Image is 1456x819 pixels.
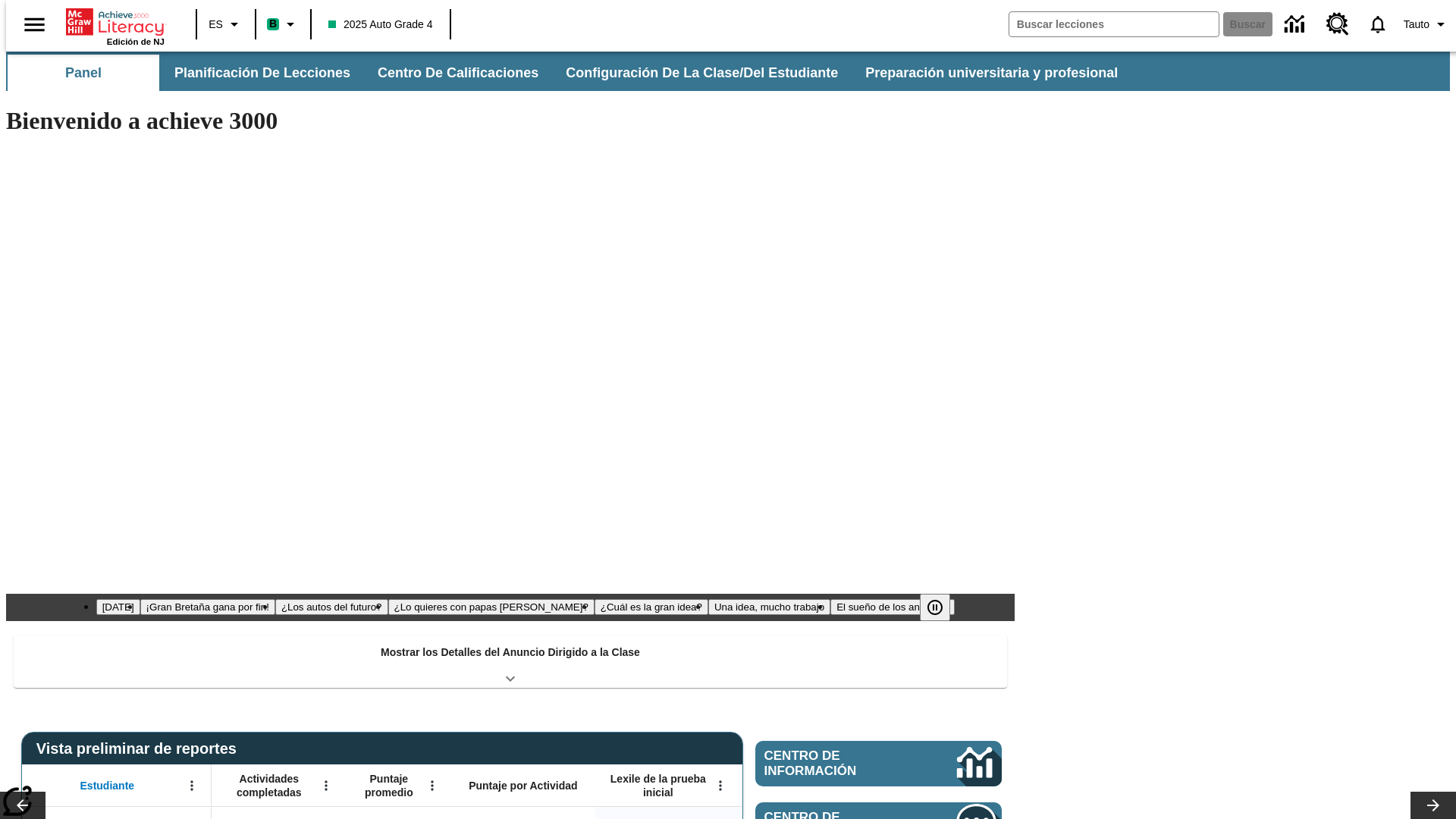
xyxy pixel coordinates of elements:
[80,779,135,792] span: Estudiante
[275,599,388,615] button: Diapositiva 3 ¿Los autos del futuro?
[66,7,165,37] a: Portada
[755,741,1002,786] a: Centro de información
[366,55,551,91] button: Centro de calificaciones
[421,774,444,797] button: Abrir menú
[36,740,244,758] span: Vista preliminar de reportes
[96,599,140,615] button: Diapositiva 1 Día del Trabajo
[6,107,1015,135] h1: Bienvenido a achieve 3000
[1404,17,1429,33] span: Tauto
[8,55,159,91] button: Panel
[920,594,950,621] button: Pausar
[353,772,425,799] span: Puntaje promedio
[140,599,275,615] button: Diapositiva 2 ¡Gran Bretaña gana por fin!
[219,772,319,799] span: Actividades completadas
[66,5,165,46] div: Portada
[269,14,277,33] span: B
[381,645,640,661] p: Mostrar los Detalles del Anuncio Dirigido a la Clase
[709,774,732,797] button: Abrir menú
[764,748,906,779] span: Centro de información
[12,2,57,47] button: Abrir el menú lateral
[920,594,965,621] div: Pausar
[1358,5,1398,44] a: Notificaciones
[6,55,1131,91] div: Subbarra de navegación
[261,11,306,38] button: Boost El color de la clase es verde menta. Cambiar el color de la clase.
[1276,4,1317,45] a: Centro de información
[469,779,577,792] span: Puntaje por Actividad
[708,599,830,615] button: Diapositiva 6 Una idea, mucho trabajo
[328,17,433,33] span: 2025 Auto Grade 4
[1398,11,1456,38] button: Perfil/Configuración
[315,774,337,797] button: Abrir menú
[603,772,714,799] span: Lexile de la prueba inicial
[202,11,250,38] button: Lenguaje: ES, Selecciona un idioma
[554,55,850,91] button: Configuración de la clase/del estudiante
[830,599,955,615] button: Diapositiva 7 El sueño de los animales
[180,774,203,797] button: Abrir menú
[1317,4,1358,45] a: Centro de recursos, Se abrirá en una pestaña nueva.
[107,37,165,46] span: Edición de NJ
[162,55,362,91] button: Planificación de lecciones
[6,52,1450,91] div: Subbarra de navegación
[595,599,708,615] button: Diapositiva 5 ¿Cuál es la gran idea?
[14,635,1007,688] div: Mostrar los Detalles del Anuncio Dirigido a la Clase
[1410,792,1456,819] button: Carrusel de lecciones, seguir
[853,55,1130,91] button: Preparación universitaria y profesional
[388,599,595,615] button: Diapositiva 4 ¿Lo quieres con papas fritas?
[1009,12,1219,36] input: Buscar campo
[209,17,223,33] span: ES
